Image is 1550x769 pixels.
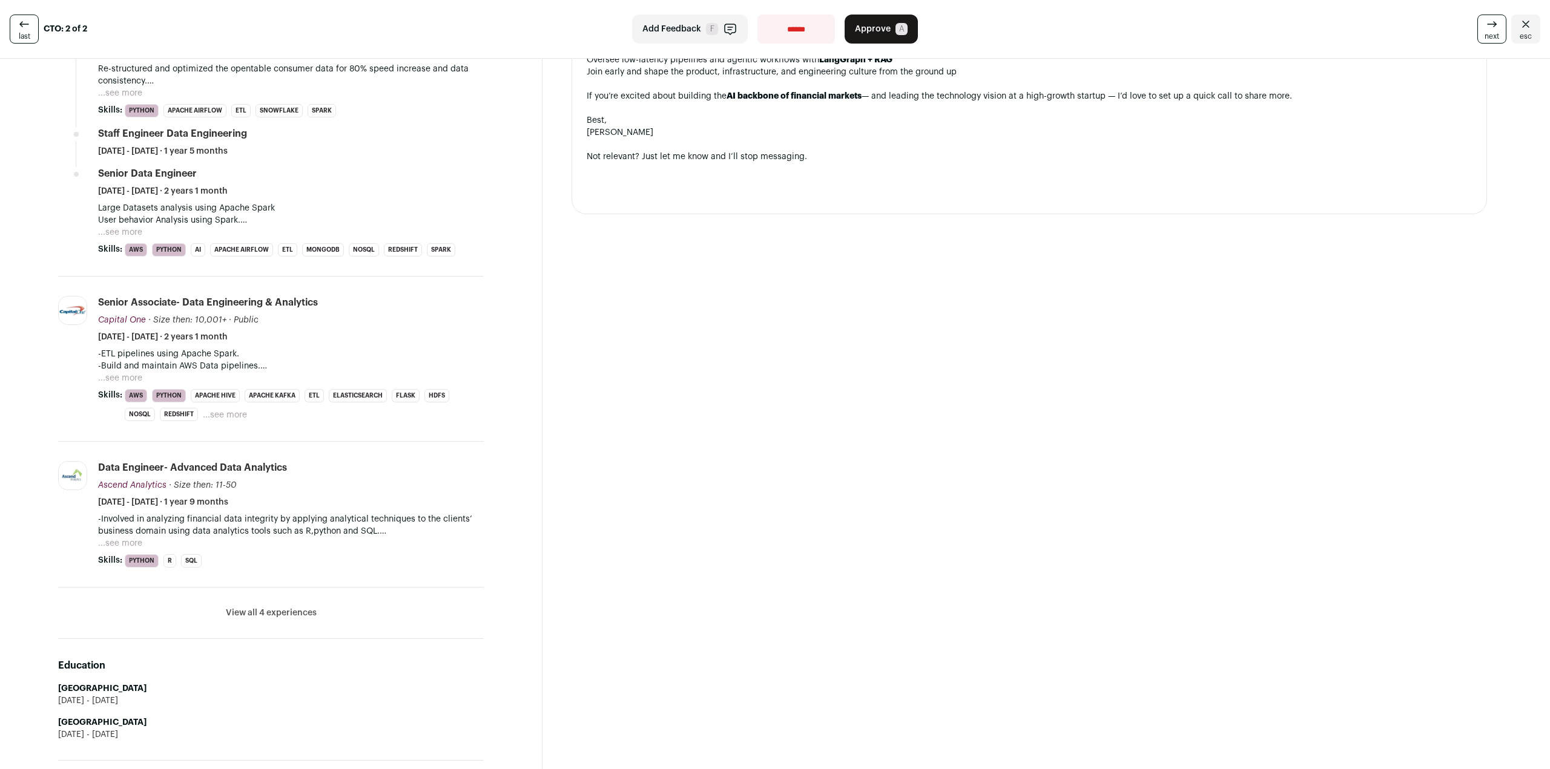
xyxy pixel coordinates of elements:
li: Python [125,104,159,117]
strong: AI backbone of financial markets [727,92,862,100]
li: NoSQL [349,243,379,257]
span: Skills: [98,243,122,255]
span: Public [234,316,259,324]
li: AWS [125,389,147,402]
div: Senior Associate- Data Engineering & Analytics [98,296,318,309]
span: [DATE] - [DATE] [58,728,118,741]
li: MongoDB [302,243,344,257]
div: [PERSON_NAME] [587,126,1472,139]
span: [DATE] - [DATE] · 1 year 5 months [98,145,228,157]
span: Skills: [98,104,122,116]
div: Best, [587,114,1472,126]
span: Add Feedback [642,23,701,35]
span: F [706,23,718,35]
button: Add Feedback F [632,15,748,44]
li: R [163,554,176,568]
li: Spark [427,243,455,257]
li: Python [152,243,186,257]
span: [DATE] - [DATE] · 2 years 1 month [98,331,228,343]
li: Elasticsearch [329,389,387,402]
li: Apache Airflow [163,104,226,117]
span: next [1485,31,1499,41]
li: Snowflake [256,104,303,117]
li: Flask [392,389,420,402]
span: · Size then: 11-50 [169,481,237,489]
span: esc [1520,31,1532,41]
li: Spark [308,104,336,117]
li: AI [191,243,205,257]
p: Re-structured and optimized the opentable consumer data for 80% speed increase and data consisten... [98,63,484,87]
a: Close [1511,15,1540,44]
h2: Education [58,658,484,673]
strong: CTO: 2 of 2 [44,23,87,35]
span: [DATE] - [DATE] · 1 year 9 months [98,496,228,508]
span: Skills: [98,389,122,401]
span: Skills: [98,554,122,566]
button: Approve A [845,15,918,44]
button: ...see more [98,226,142,238]
a: next [1477,15,1506,44]
div: Not relevant? Just let me know and I’ll stop messaging. [587,151,1472,163]
strong: LangGraph + RAG [819,56,892,64]
span: Capital One [98,316,146,324]
li: HDFS [424,389,449,402]
li: Apache Airflow [210,243,273,257]
span: [DATE] - [DATE] · 2 years 1 month [98,185,228,197]
li: NoSQL [125,408,155,421]
p: -ETL pipelines using Apache Spark. -Build and maintain AWS Data pipelines. -Data analysis using A... [98,348,484,372]
p: Large Datasets analysis using Apache Spark User behavior Analysis using Spark. AWS redshift Spark... [98,202,484,226]
div: Senior Data Engineer [98,167,197,180]
div: Data Engineer- Advanced Data Analytics [98,461,287,474]
li: Apache Hive [191,389,240,402]
li: ETL [278,243,297,257]
strong: [GEOGRAPHIC_DATA] [58,718,147,727]
button: View all 4 experiences [226,607,317,619]
img: 295165521e900ccfd8034a98f279f946cff033a7bb6039c5156c758c0202430f.jpg [59,462,87,489]
span: last [19,31,30,41]
span: · Size then: 10,001+ [148,316,226,324]
div: Staff Engineer Data engineering [98,127,247,140]
button: ...see more [98,537,142,549]
span: · [229,314,231,326]
a: last [10,15,39,44]
li: AWS [125,243,147,257]
button: ...see more [98,372,142,384]
li: Join early and shape the product, infrastructure, and engineering culture from the ground up [587,66,1472,78]
li: Python [125,554,159,568]
span: [DATE] - [DATE] [58,695,118,707]
li: Redshift [160,408,198,421]
img: 24b4cd1a14005e1eb0453b1a75ab48f7ab5ae425408ff78ab99c55fada566dcb.jpg [59,296,87,324]
li: Python [152,389,186,402]
strong: [GEOGRAPHIC_DATA] [58,684,147,693]
p: -Involved in analyzing financial data integrity by applying analytical techniques to the clients’... [98,513,484,537]
li: SQL [181,554,202,568]
div: If you’re excited about building the — and leading the technology vision at a high-growth startup... [587,90,1472,102]
li: Redshift [384,243,422,257]
li: ETL [231,104,251,117]
span: Approve [855,23,891,35]
li: Oversee low-latency pipelines and agentic workflows with [587,54,1472,66]
button: ...see more [98,87,142,99]
li: Apache Kafka [245,389,300,402]
button: ...see more [203,409,247,421]
span: A [895,23,908,35]
span: Ascend Analytics [98,481,167,489]
li: ETL [305,389,324,402]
